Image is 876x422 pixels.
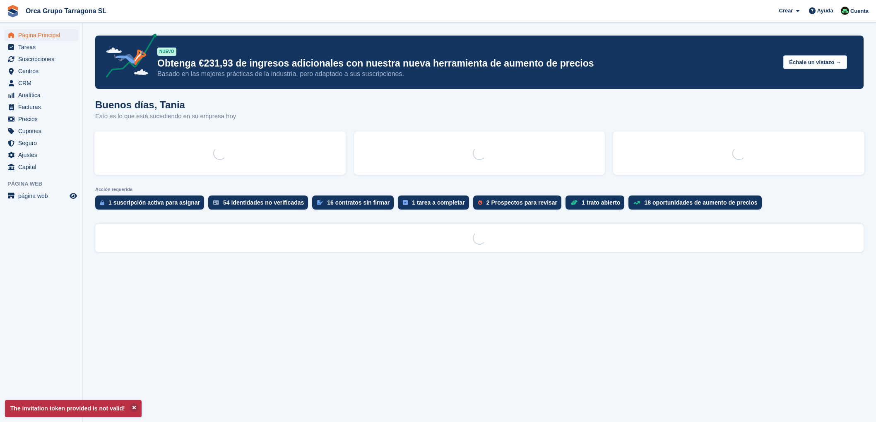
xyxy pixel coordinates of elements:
span: Suscripciones [18,53,68,65]
img: task-75834270c22a3079a89374b754ae025e5fb1db73e45f91037f5363f120a921f8.svg [403,200,408,205]
a: menu [4,65,78,77]
img: verify_identity-adf6edd0f0f0b5bbfe63781bf79b02c33cf7c696d77639b501bdc392416b5a36.svg [213,200,219,205]
a: menu [4,77,78,89]
a: menu [4,125,78,137]
div: 18 oportunidades de aumento de precios [644,199,757,206]
p: The invitation token provided is not valid! [5,400,142,417]
a: menu [4,53,78,65]
div: NUEVO [157,48,176,56]
a: 1 trato abierto [566,196,628,214]
a: 18 oportunidades de aumento de precios [628,196,765,214]
a: menú [4,190,78,202]
span: Cuenta [850,7,869,15]
span: Capital [18,161,68,173]
a: 1 suscripción activa para asignar [95,196,208,214]
span: Centros [18,65,68,77]
span: Crear [779,7,793,15]
span: Página web [7,180,82,188]
div: 1 suscripción activa para asignar [108,199,200,206]
p: Esto es lo que está sucediendo en su empresa hoy [95,112,236,121]
h1: Buenos días, Tania [95,99,236,110]
a: menu [4,29,78,41]
a: menu [4,89,78,101]
span: Ayuda [817,7,833,15]
span: Analítica [18,89,68,101]
a: 54 identidades no verificadas [208,196,312,214]
img: price_increase_opportunities-93ffe204e8149a01c8c9dc8f82e8f89637d9d84a8eef4429ea346261dce0b2c0.svg [633,201,640,205]
span: Cupones [18,125,68,137]
span: Facturas [18,101,68,113]
p: Acción requerida [95,187,864,192]
img: stora-icon-8386f47178a22dfd0bd8f6a31ec36ba5ce8667c1dd55bd0f319d3a0aa187defe.svg [7,5,19,17]
span: Precios [18,113,68,125]
a: menu [4,137,78,149]
a: Orca Grupo Tarragona SL [22,4,110,18]
a: menu [4,41,78,53]
img: prospect-51fa495bee0391a8d652442698ab0144808aea92771e9ea1ae160a38d050c398.svg [478,200,482,205]
p: Obtenga €231,93 de ingresos adicionales con nuestra nueva herramienta de aumento de precios [157,57,777,69]
span: Tareas [18,41,68,53]
div: 1 tarea a completar [412,199,465,206]
span: Ajustes [18,149,68,161]
span: página web [18,190,68,202]
img: Tania [841,7,849,15]
a: menu [4,113,78,125]
img: active_subscription_to_allocate_icon-d502201f5373d7db506a760aba3b589e785aa758c864c3986d89f69b8ff3... [100,200,104,205]
p: Basado en las mejores prácticas de la industria, pero adaptado a sus suscripciones. [157,69,777,79]
img: price-adjustments-announcement-icon-8257ccfd72463d97f412b2fc003d46551f7dbcb40ab6d574587a9cd5c0d94... [99,33,157,81]
span: CRM [18,77,68,89]
a: 1 tarea a completar [398,196,473,214]
img: contract_signature_icon-13c848040528278c33f63329250d36e43548de30e8caae1d1a13099fd9432cc5.svg [317,200,323,205]
a: menu [4,149,78,161]
button: Échale un vistazo → [783,55,847,69]
div: 16 contratos sin firmar [327,199,390,206]
a: Vista previa de la tienda [68,191,78,201]
div: 2 Prospectos para revisar [486,199,557,206]
div: 1 trato abierto [582,199,620,206]
a: menu [4,101,78,113]
a: 2 Prospectos para revisar [473,196,566,214]
span: Seguro [18,137,68,149]
a: 16 contratos sin firmar [312,196,398,214]
a: menu [4,161,78,173]
span: Página Principal [18,29,68,41]
img: deal-1b604bf984904fb50ccaf53a9ad4b4a5d6e5aea283cecdc64d6e3604feb123c2.svg [570,200,578,205]
div: 54 identidades no verificadas [223,199,304,206]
